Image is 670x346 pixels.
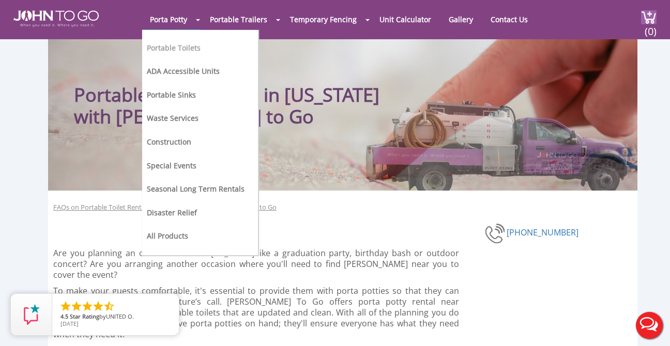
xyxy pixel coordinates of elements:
[106,312,134,320] span: UNITED O.
[53,248,459,280] p: Are you planning an outdoor event in [US_STATE] like a graduation party, birthday bash or outdoor...
[629,305,670,346] button: Live Chat
[353,95,632,191] img: Truck
[282,9,364,29] a: Temporary Fencing
[70,312,99,320] span: Star Rating
[641,10,657,24] img: cart a
[74,56,407,128] h1: Portable Toilet Rental in [US_STATE] with [PERSON_NAME] to Go
[103,300,115,312] li: 
[70,300,83,312] li: 
[441,9,481,29] a: Gallery
[81,300,94,312] li: 
[59,300,72,312] li: 
[21,304,42,325] img: Review Rating
[53,286,459,340] p: To make your guests comfortable, it's essential to provide them with porta potties so that they c...
[507,227,578,238] a: [PHONE_NUMBER]
[60,313,171,321] span: by
[485,222,507,245] img: phone-number
[202,9,275,29] a: Portable Trailers
[645,16,657,38] span: (0)
[60,312,68,320] span: 4.5
[372,9,439,29] a: Unit Calculator
[92,300,104,312] li: 
[60,320,79,327] span: [DATE]
[13,10,99,27] img: JOHN to go
[142,9,195,29] a: Porta Potty
[483,9,536,29] a: Contact Us
[53,202,277,212] a: FAQs on Portable Toilet Rental in [US_STATE] with [PERSON_NAME] to Go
